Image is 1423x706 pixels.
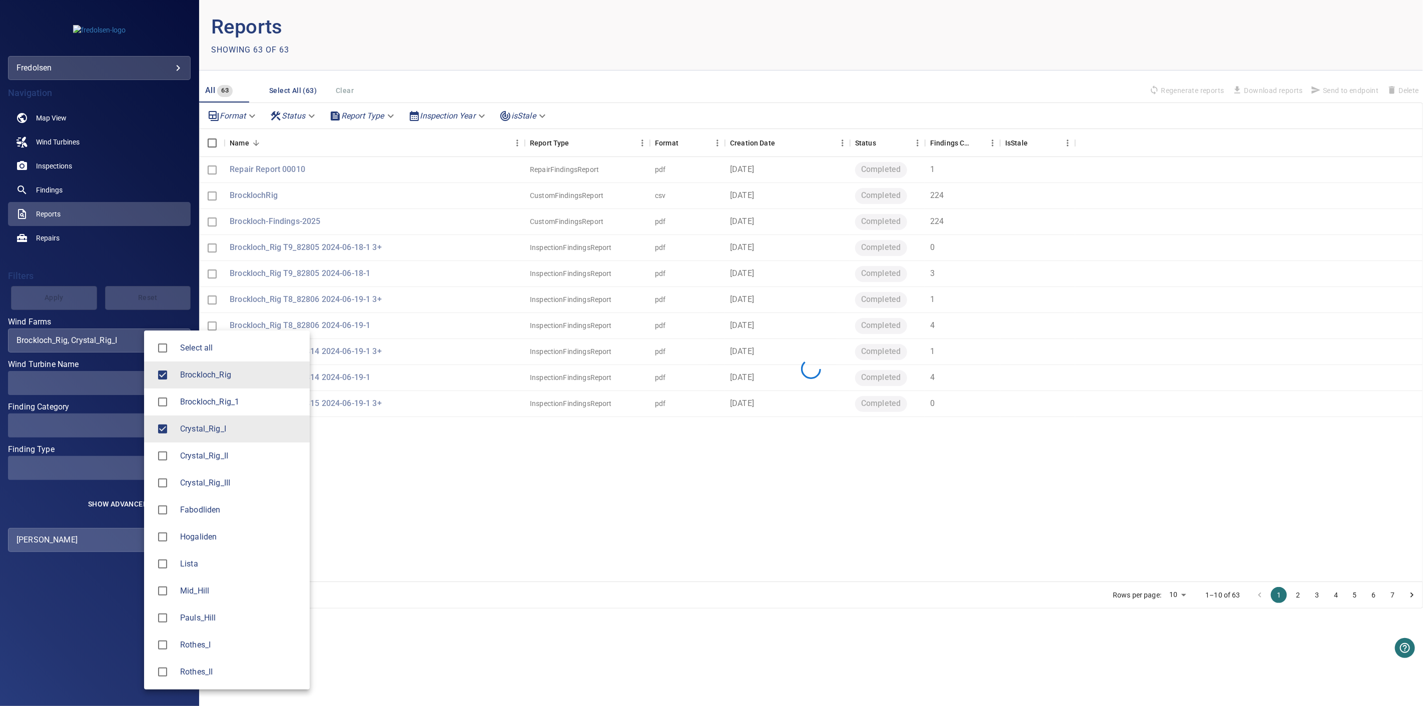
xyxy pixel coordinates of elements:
[152,499,173,520] span: Fabodliden
[144,330,310,689] ul: Brockloch_Rig, Crystal_Rig_I
[180,612,302,624] span: Pauls_Hill
[180,612,302,624] div: Wind Farms Pauls_Hill
[180,450,302,462] div: Wind Farms Crystal_Rig_II
[180,504,302,516] span: Fabodliden
[152,391,173,412] span: Brockloch_Rig_1
[152,364,173,385] span: Brockloch_Rig
[152,634,173,655] span: Rothes_I
[180,450,302,462] span: Crystal_Rig_II
[180,666,302,678] span: Rothes_II
[180,342,302,354] span: Select all
[180,477,302,489] span: Crystal_Rig_III
[180,423,302,435] span: Crystal_Rig_I
[152,445,173,466] span: Crystal_Rig_II
[152,526,173,547] span: Hogaliden
[180,531,302,543] span: Hogaliden
[180,396,302,408] div: Wind Farms Brockloch_Rig_1
[180,504,302,516] div: Wind Farms Fabodliden
[152,418,173,439] span: Crystal_Rig_I
[180,558,302,570] span: Lista
[180,531,302,543] div: Wind Farms Hogaliden
[180,423,302,435] div: Wind Farms Crystal_Rig_I
[180,666,302,678] div: Wind Farms Rothes_II
[180,639,302,651] span: Rothes_I
[180,369,302,381] div: Wind Farms Brockloch_Rig
[180,585,302,597] div: Wind Farms Mid_Hill
[152,580,173,601] span: Mid_Hill
[180,639,302,651] div: Wind Farms Rothes_I
[152,472,173,493] span: Crystal_Rig_III
[180,477,302,489] div: Wind Farms Crystal_Rig_III
[180,369,302,381] span: Brockloch_Rig
[152,661,173,682] span: Rothes_II
[152,607,173,628] span: Pauls_Hill
[180,396,302,408] span: Brockloch_Rig_1
[180,585,302,597] span: Mid_Hill
[152,553,173,574] span: Lista
[180,558,302,570] div: Wind Farms Lista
